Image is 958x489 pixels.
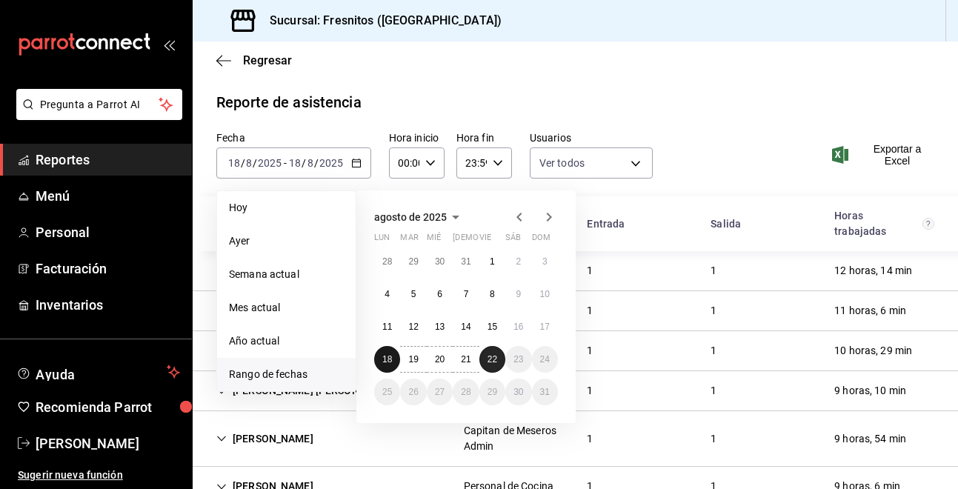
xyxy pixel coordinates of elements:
[36,186,180,206] span: Menú
[699,210,822,238] div: HeadCell
[374,248,400,275] button: 28 de julio de 2025
[435,256,445,267] abbr: 30 de julio de 2025
[575,210,699,238] div: HeadCell
[530,133,653,143] label: Usuarios
[532,313,558,340] button: 17 de agosto de 2025
[193,291,958,331] div: Row
[18,468,180,483] span: Sugerir nueva función
[400,248,426,275] button: 29 de julio de 2025
[532,346,558,373] button: 24 de agosto de 2025
[699,425,728,453] div: Cell
[216,133,371,143] label: Fecha
[479,281,505,307] button: 8 de agosto de 2025
[822,377,918,405] div: Cell
[314,157,319,169] span: /
[408,256,418,267] abbr: 29 de julio de 2025
[385,289,390,299] abbr: 4 de agosto de 2025
[204,210,452,238] div: HeadCell
[374,233,390,248] abbr: lunes
[216,53,292,67] button: Regresar
[258,12,502,30] h3: Sucursal: Fresnitos ([GEOGRAPHIC_DATA])
[435,387,445,397] abbr: 27 de agosto de 2025
[452,417,576,460] div: Cell
[229,333,344,349] span: Año actual
[505,281,531,307] button: 9 de agosto de 2025
[488,354,497,365] abbr: 22 de agosto de 2025
[245,157,253,169] input: --
[699,337,728,365] div: Cell
[479,248,505,275] button: 1 de agosto de 2025
[488,322,497,332] abbr: 15 de agosto de 2025
[382,256,392,267] abbr: 28 de julio de 2025
[488,387,497,397] abbr: 29 de agosto de 2025
[453,233,540,248] abbr: jueves
[400,313,426,340] button: 12 de agosto de 2025
[453,379,479,405] button: 28 de agosto de 2025
[835,143,934,167] button: Exportar a Excel
[461,387,470,397] abbr: 28 de agosto de 2025
[163,39,175,50] button: open_drawer_menu
[36,222,180,242] span: Personal
[216,91,362,113] div: Reporte de asistencia
[253,157,257,169] span: /
[10,107,182,123] a: Pregunta a Parrot AI
[284,157,287,169] span: -
[307,157,314,169] input: --
[479,346,505,373] button: 22 de agosto de 2025
[479,233,491,248] abbr: viernes
[822,202,946,245] div: HeadCell
[513,387,523,397] abbr: 30 de agosto de 2025
[516,256,521,267] abbr: 2 de agosto de 2025
[400,233,418,248] abbr: martes
[532,281,558,307] button: 10 de agosto de 2025
[229,367,344,382] span: Rango de fechas
[464,423,564,454] div: Capitan de Meseros Admin
[513,322,523,332] abbr: 16 de agosto de 2025
[461,256,470,267] abbr: 31 de julio de 2025
[374,211,447,223] span: agosto de 2025
[389,133,445,143] label: Hora inicio
[922,218,934,230] svg: El total de horas trabajadas por usuario es el resultado de la suma redondeada del registro de ho...
[204,297,325,325] div: Cell
[374,313,400,340] button: 11 de agosto de 2025
[411,289,416,299] abbr: 5 de agosto de 2025
[427,346,453,373] button: 20 de agosto de 2025
[822,257,924,285] div: Cell
[204,425,325,453] div: Cell
[36,295,180,315] span: Inventarios
[204,257,325,285] div: Cell
[16,89,182,120] button: Pregunta a Parrot AI
[288,157,302,169] input: --
[427,281,453,307] button: 6 de agosto de 2025
[505,313,531,340] button: 16 de agosto de 2025
[437,289,442,299] abbr: 6 de agosto de 2025
[193,411,958,467] div: Row
[435,322,445,332] abbr: 13 de agosto de 2025
[453,346,479,373] button: 21 de agosto de 2025
[427,313,453,340] button: 13 de agosto de 2025
[319,157,344,169] input: ----
[243,53,292,67] span: Regresar
[461,354,470,365] abbr: 21 de agosto de 2025
[490,289,495,299] abbr: 8 de agosto de 2025
[36,433,180,453] span: [PERSON_NAME]
[36,259,180,279] span: Facturación
[374,208,465,226] button: agosto de 2025
[479,313,505,340] button: 15 de agosto de 2025
[36,397,180,417] span: Recomienda Parrot
[229,300,344,316] span: Mes actual
[513,354,523,365] abbr: 23 de agosto de 2025
[699,297,728,325] div: Cell
[408,387,418,397] abbr: 26 de agosto de 2025
[36,363,161,381] span: Ayuda
[822,337,924,365] div: Cell
[453,248,479,275] button: 31 de julio de 2025
[257,157,282,169] input: ----
[408,354,418,365] abbr: 19 de agosto de 2025
[382,322,392,332] abbr: 11 de agosto de 2025
[193,331,958,371] div: Row
[516,289,521,299] abbr: 9 de agosto de 2025
[427,379,453,405] button: 27 de agosto de 2025
[532,248,558,275] button: 3 de agosto de 2025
